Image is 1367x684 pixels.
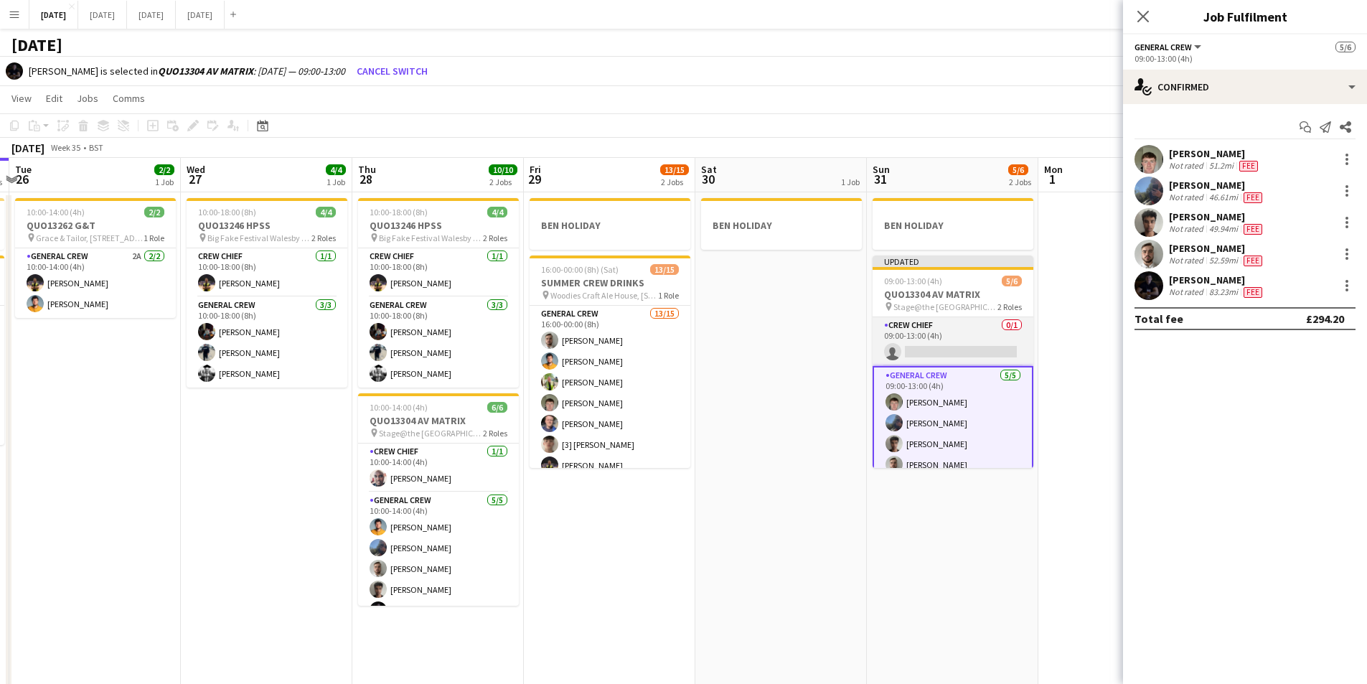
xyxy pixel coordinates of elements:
div: 09:00-13:00 (4h) [1135,53,1356,64]
span: 4/4 [487,207,507,217]
span: Wed [187,163,205,176]
div: [PERSON_NAME] is selected in [29,65,345,78]
span: 10:00-18:00 (8h) [370,207,428,217]
h3: QUO13304 AV MATRIX [873,288,1033,301]
i: : [DATE] — 09:00-13:00 [158,65,345,78]
span: Fri [530,163,541,176]
button: [DATE] [29,1,78,29]
span: Thu [358,163,376,176]
app-card-role: General Crew3/310:00-18:00 (8h)[PERSON_NAME][PERSON_NAME][PERSON_NAME] [358,297,519,388]
span: General Crew [1135,42,1192,52]
div: 52.59mi [1206,255,1241,266]
app-job-card: 10:00-14:00 (4h)2/2QUO13262 G&T Grace & Tailor, [STREET_ADDRESS]1 RoleGeneral Crew2A2/210:00-14:0... [15,198,176,318]
div: Not rated [1169,286,1206,298]
h3: QUO13246 HPSS [187,219,347,232]
app-job-card: Updated09:00-13:00 (4h)5/6QUO13304 AV MATRIX Stage@the [GEOGRAPHIC_DATA] [STREET_ADDRESS]2 RolesC... [873,256,1033,468]
div: Crew has different fees then in role [1241,223,1265,235]
span: 31 [870,171,890,187]
app-card-role: Crew Chief1/110:00-18:00 (8h)[PERSON_NAME] [187,248,347,297]
span: 10:00-14:00 (4h) [27,207,85,217]
a: Comms [107,89,151,108]
div: [DATE] [11,141,44,155]
span: 2 Roles [483,233,507,243]
span: Sat [701,163,717,176]
a: View [6,89,37,108]
b: QUO13304 AV MATRIX [158,65,253,78]
app-card-role: General Crew3/310:00-18:00 (8h)[PERSON_NAME][PERSON_NAME][PERSON_NAME] [187,297,347,388]
div: BST [89,142,103,153]
span: View [11,92,32,105]
h3: BEN HOLIDAY [530,219,690,232]
span: Edit [46,92,62,105]
span: Grace & Tailor, [STREET_ADDRESS] [36,233,144,243]
div: 2 Jobs [489,177,517,187]
app-job-card: BEN HOLIDAY [530,198,690,250]
div: Confirmed [1123,70,1367,104]
span: Fee [1244,192,1262,203]
span: 13/15 [660,164,689,175]
span: Fee [1244,287,1262,298]
span: Stage@the [GEOGRAPHIC_DATA] [STREET_ADDRESS] [893,301,997,312]
app-card-role: General Crew2A2/210:00-14:00 (4h)[PERSON_NAME][PERSON_NAME] [15,248,176,318]
span: Fee [1244,256,1262,266]
div: 10:00-18:00 (8h)4/4QUO13246 HPSS Big Fake Festival Walesby [STREET_ADDRESS]2 RolesCrew Chief1/110... [358,198,519,388]
app-card-role: Crew Chief1/110:00-14:00 (4h)[PERSON_NAME] [358,444,519,492]
button: [DATE] [78,1,127,29]
app-job-card: BEN HOLIDAY [873,198,1033,250]
div: 83.23mi [1206,286,1241,298]
span: 26 [13,171,32,187]
div: Updated [873,256,1033,267]
div: Crew has different fees then in role [1236,160,1261,172]
span: 16:00-00:00 (8h) (Sat) [541,264,619,275]
span: 2/2 [144,207,164,217]
span: Woodies Craft Ale House, [STREET_ADDRESS] [550,290,658,301]
div: Crew has different fees then in role [1241,192,1265,203]
div: Crew has different fees then in role [1241,286,1265,298]
div: Not rated [1169,192,1206,203]
app-job-card: BEN HOLIDAY [701,198,862,250]
div: 1 Job [841,177,860,187]
span: 4/4 [316,207,336,217]
button: [DATE] [127,1,176,29]
span: Jobs [77,92,98,105]
span: Comms [113,92,145,105]
span: Big Fake Festival Walesby [STREET_ADDRESS] [379,233,483,243]
app-job-card: 16:00-00:00 (8h) (Sat)13/15SUMMER CREW DRINKS Woodies Craft Ale House, [STREET_ADDRESS]1 RoleGene... [530,256,690,468]
span: 30 [699,171,717,187]
div: Not rated [1169,160,1206,172]
app-card-role: Crew Chief1/110:00-18:00 (8h)[PERSON_NAME] [358,248,519,297]
app-card-role: General Crew13/1516:00-00:00 (8h)[PERSON_NAME][PERSON_NAME][PERSON_NAME][PERSON_NAME][PERSON_NAME... [530,306,690,646]
button: General Crew [1135,42,1203,52]
span: Stage@the [GEOGRAPHIC_DATA] [STREET_ADDRESS] [379,428,483,439]
div: 46.61mi [1206,192,1241,203]
button: [DATE] [176,1,225,29]
div: £294.20 [1306,311,1344,326]
app-card-role: General Crew5/509:00-13:00 (4h)[PERSON_NAME][PERSON_NAME][PERSON_NAME][PERSON_NAME] [873,366,1033,501]
span: 4/4 [326,164,346,175]
span: 29 [527,171,541,187]
span: Big Fake Festival Walesby [STREET_ADDRESS] [207,233,311,243]
div: [PERSON_NAME] [1169,147,1261,160]
div: [PERSON_NAME] [1169,242,1265,255]
div: [PERSON_NAME] [1169,210,1265,223]
span: Tue [15,163,32,176]
span: Fee [1244,224,1262,235]
span: 2/2 [154,164,174,175]
div: 49.94mi [1206,223,1241,235]
div: Not rated [1169,255,1206,266]
span: 1 [1042,171,1063,187]
div: Crew has different fees then in role [1241,255,1265,266]
span: 10/10 [489,164,517,175]
h3: QUO13304 AV MATRIX [358,414,519,427]
app-job-card: 10:00-14:00 (4h)6/6QUO13304 AV MATRIX Stage@the [GEOGRAPHIC_DATA] [STREET_ADDRESS]2 RolesCrew Chi... [358,393,519,606]
a: Edit [40,89,68,108]
div: [PERSON_NAME] [1169,273,1265,286]
span: 2 Roles [483,428,507,439]
h3: BEN HOLIDAY [701,219,862,232]
span: 10:00-14:00 (4h) [370,402,428,413]
span: 28 [356,171,376,187]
